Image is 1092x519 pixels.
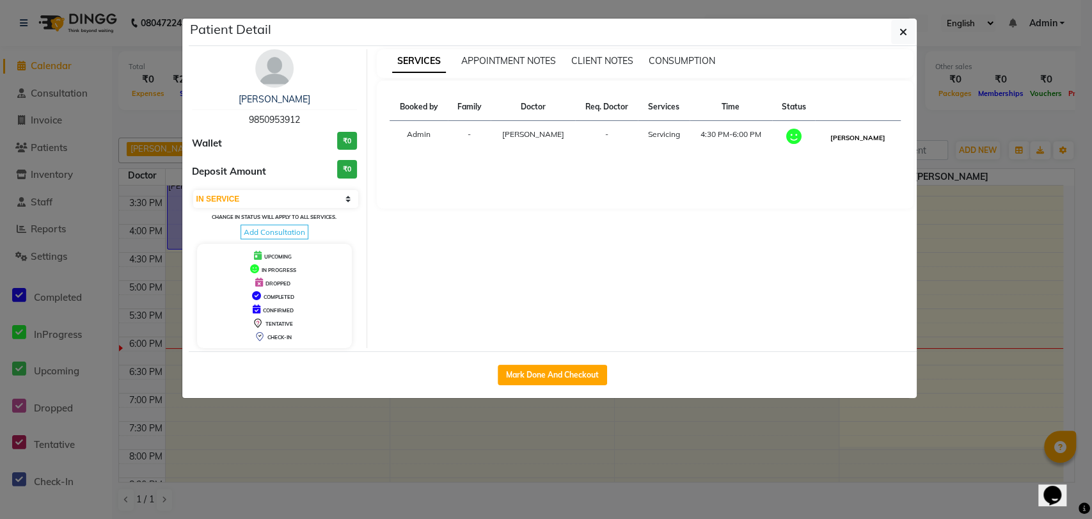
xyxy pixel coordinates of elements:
[448,121,491,156] td: -
[827,130,888,146] button: [PERSON_NAME]
[772,93,815,121] th: Status
[448,93,491,121] th: Family
[461,55,556,67] span: APPOINTMENT NOTES
[192,164,266,179] span: Deposit Amount
[262,267,296,273] span: IN PROGRESS
[638,93,689,121] th: Services
[264,294,294,300] span: COMPLETED
[575,121,638,156] td: -
[645,129,681,140] div: Servicing
[265,321,293,327] span: TENTATIVE
[498,365,607,385] button: Mark Done And Checkout
[255,49,294,88] img: avatar
[392,50,446,73] span: SERVICES
[192,136,222,151] span: Wallet
[265,280,290,287] span: DROPPED
[390,121,448,156] td: Admin
[491,93,574,121] th: Doctor
[264,253,292,260] span: UPCOMING
[337,160,357,179] h3: ₹0
[649,55,715,67] span: CONSUMPTION
[190,20,271,39] h5: Patient Detail
[690,93,772,121] th: Time
[1038,468,1079,506] iframe: chat widget
[571,55,633,67] span: CLIENT NOTES
[263,307,294,314] span: CONFIRMED
[690,121,772,156] td: 4:30 PM-6:00 PM
[337,132,357,150] h3: ₹0
[239,93,310,105] a: [PERSON_NAME]
[390,93,448,121] th: Booked by
[575,93,638,121] th: Req. Doctor
[502,129,564,139] span: [PERSON_NAME]
[267,334,292,340] span: CHECK-IN
[249,114,300,125] span: 9850953912
[241,225,308,239] span: Add Consultation
[212,214,336,220] small: Change in status will apply to all services.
